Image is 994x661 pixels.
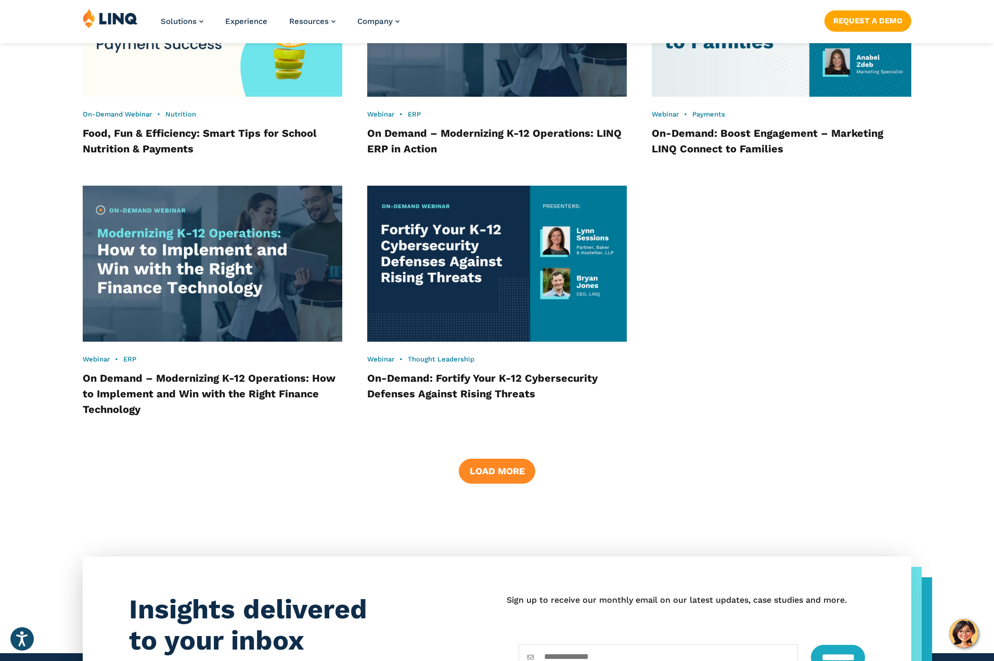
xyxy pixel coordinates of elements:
a: On Demand – Modernizing K-12 Operations: How to Implement and Win with the Right Finance Technology [83,372,335,416]
a: Resources [289,17,335,26]
a: Food, Fun & Efficiency: Smart Tips for School Nutrition & Payments [83,127,317,155]
a: On Demand – Modernizing K-12 Operations: LINQ ERP in Action [367,127,622,155]
a: Payments [692,110,725,118]
img: LINQ | K‑12 Software [83,8,138,28]
div: • [83,110,342,119]
a: ERP [123,355,136,363]
a: Company [357,17,399,26]
nav: Button Navigation [824,8,911,31]
nav: Primary Navigation [161,8,399,43]
a: ERP [408,110,421,118]
img: Session 1 Thumbnail [83,186,342,342]
div: • [83,355,342,364]
a: Webinar [83,355,110,363]
a: On-Demand: Fortify Your K-12 Cybersecurity Defenses Against Rising Threats [367,372,598,400]
a: Solutions [161,17,203,26]
button: Hello, have a question? Let’s chat. [949,619,978,648]
h4: Insights delivered to your inbox [129,594,487,656]
a: Thought Leadership [408,355,474,363]
div: • [367,110,627,119]
img: Cybersecurity Webinar Thumbnail [367,186,627,342]
p: Sign up to receive our monthly email on our latest updates, case studies and more. [507,594,865,606]
button: Load More [459,459,535,484]
a: Webinar [367,110,394,118]
a: Webinar [367,355,394,363]
div: • [367,355,627,364]
a: Webinar [652,110,679,118]
span: Company [357,17,393,26]
a: Experience [225,17,267,26]
span: Solutions [161,17,197,26]
a: On-Demand Webinar [83,110,152,118]
span: Resources [289,17,329,26]
a: Nutrition [165,110,196,118]
div: • [652,110,911,119]
a: On-Demand: Boost Engagement – Marketing LINQ Connect to Families [652,127,883,155]
a: Request a Demo [824,10,911,31]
